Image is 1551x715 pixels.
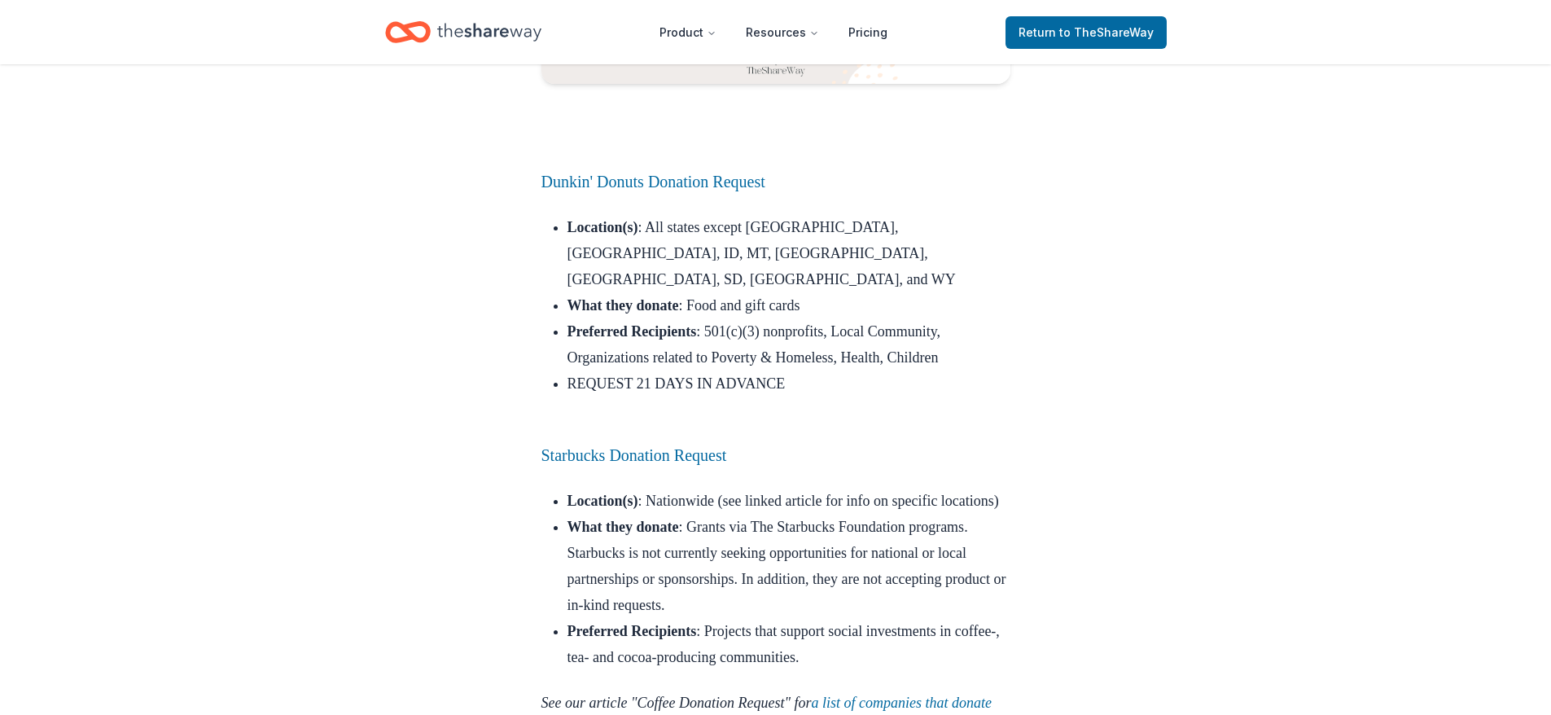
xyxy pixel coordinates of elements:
[567,219,638,235] strong: Location(s)
[1006,16,1167,49] a: Returnto TheShareWay
[567,623,697,639] strong: Preferred Recipients
[567,519,679,535] strong: What they donate
[835,16,900,49] a: Pricing
[567,214,1010,292] li: : ​​All states except [GEOGRAPHIC_DATA], [GEOGRAPHIC_DATA], ID, MT, [GEOGRAPHIC_DATA], [GEOGRAPHI...
[385,13,541,51] a: Home
[567,618,1010,670] li: : Projects that support social investments in coffee-, tea- and cocoa-producing communities.
[567,297,679,314] strong: What they donate
[646,13,900,51] nav: Main
[733,16,832,49] button: Resources
[646,16,729,49] button: Product
[1019,23,1154,42] span: Return
[567,514,1010,618] li: : Grants via The Starbucks Foundation programs. Starbucks is not currently seeking opportunities ...
[567,371,1010,423] li: REQUEST 21 DAYS IN ADVANCE
[567,292,1010,318] li: : Food and gift cards
[541,446,727,464] a: Starbucks Donation Request
[567,318,1010,371] li: : 501(c)(3) nonprofits, Local Community, Organizations related to ​​Poverty & Homeless, Health, C...
[567,488,1010,514] li: : ​​Nationwide (see linked article for info on specific locations)
[567,493,638,509] strong: Location(s)
[567,323,697,340] strong: Preferred Recipients
[541,173,765,191] a: Dunkin' Donuts Donation Request
[1059,25,1154,39] span: to TheShareWay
